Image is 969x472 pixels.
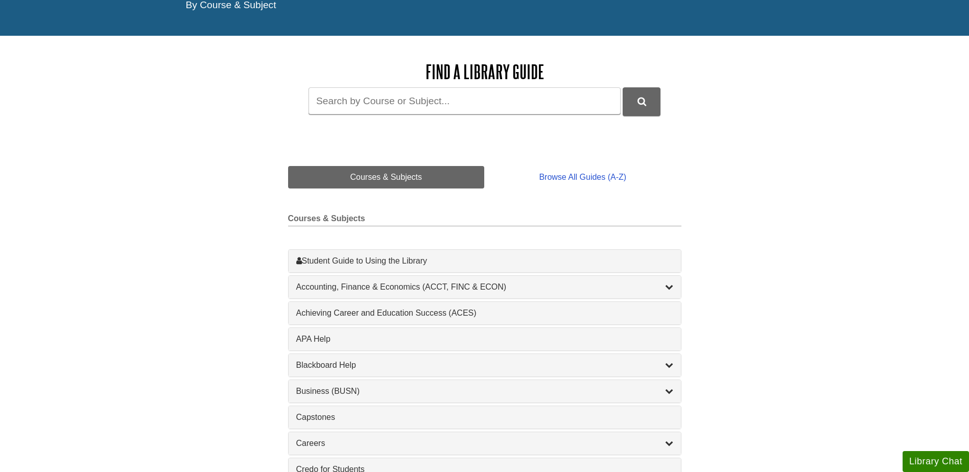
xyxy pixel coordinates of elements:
[288,214,681,226] h2: Courses & Subjects
[296,255,673,267] a: Student Guide to Using the Library
[903,451,969,472] button: Library Chat
[296,333,673,345] a: APA Help
[296,385,673,397] a: Business (BUSN)
[296,359,673,371] a: Blackboard Help
[296,281,673,293] a: Accounting, Finance & Economics (ACCT, FINC & ECON)
[296,411,673,423] a: Capstones
[296,437,673,450] a: Careers
[296,307,673,319] a: Achieving Career and Education Success (ACES)
[637,97,646,106] i: Search Library Guides
[623,87,660,115] button: DU Library Guides Search
[484,166,681,188] a: Browse All Guides (A-Z)
[288,166,485,188] a: Courses & Subjects
[309,87,621,114] input: Search by Course or Subject...
[288,61,681,82] h2: Find a Library Guide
